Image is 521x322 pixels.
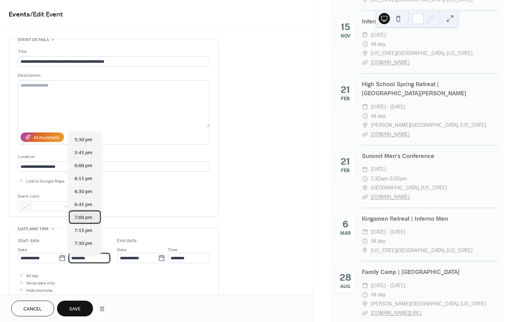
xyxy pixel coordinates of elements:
div: ​ [362,130,368,139]
span: 3:00pm [390,174,407,183]
a: [DOMAIN_NAME][URL] [371,310,421,316]
div: Kingsmen Retreat | Inferno Men [362,214,498,224]
div: ​ [362,121,368,130]
div: ​ [362,299,368,308]
span: [DATE] - [DATE] [371,227,405,237]
span: All day [371,40,386,49]
div: End date [117,237,137,245]
div: ​ [362,290,368,299]
div: ​ [362,40,368,49]
span: [DATE] - [DATE] [371,102,405,111]
div: 28 [340,273,351,283]
a: Inferno Men's Conference [362,18,433,25]
span: [US_STATE][GEOGRAPHIC_DATA], [US_STATE] [371,49,472,58]
span: Date [117,246,127,254]
span: [DATE] [371,165,386,174]
div: ​ [362,246,368,255]
div: Description [18,72,208,79]
div: ​ [362,308,368,317]
div: ​ [362,237,368,246]
span: [PERSON_NAME][GEOGRAPHIC_DATA], [US_STATE] [371,299,486,308]
span: [DATE] [371,30,386,40]
span: All day [371,237,386,246]
div: Feb [341,97,350,102]
span: All day [371,290,386,299]
span: 6:00 pm [74,162,92,170]
div: Feb [341,169,350,173]
div: ​ [362,111,368,121]
div: ​ [362,174,368,183]
div: ​ [362,281,368,290]
a: Family Camp | [GEOGRAPHIC_DATA] [362,268,459,276]
span: 7:30am [371,174,387,183]
span: - [387,174,390,183]
span: 7:00 pm [74,214,92,221]
span: Show date only [26,280,55,287]
a: Events [9,8,30,21]
a: [DOMAIN_NAME] [371,194,409,200]
button: Cancel [11,301,54,316]
span: [GEOGRAPHIC_DATA], [US_STATE] [371,183,447,192]
div: Start date [18,237,40,245]
div: Nov [341,34,350,39]
span: 6:30 pm [74,188,92,196]
div: ​ [362,183,368,192]
span: 7:45 pm [74,253,92,260]
div: ​ [362,165,368,174]
div: ​ [362,49,368,58]
span: All day [26,272,38,280]
button: AI Assistant [21,132,64,142]
span: Save [69,306,81,313]
div: Mar [340,231,351,236]
span: Date and time [18,225,49,233]
div: 21 [341,157,350,167]
span: [US_STATE][GEOGRAPHIC_DATA], [US_STATE] [371,246,472,255]
div: 6 [342,220,348,230]
span: 6:15 pm [74,175,92,183]
span: [DATE] - [DATE] [371,281,405,290]
span: Time [168,246,178,254]
div: Event color [18,193,70,200]
span: Cancel [23,306,42,313]
div: ​ [362,102,368,111]
div: Aug [340,285,350,289]
span: 7:15 pm [74,227,92,234]
a: High School Spring Retreat | [GEOGRAPHIC_DATA][PERSON_NAME] [362,81,466,97]
div: ​ [362,227,368,237]
div: ​ [362,30,368,40]
div: Location [18,153,208,160]
div: AI Assistant [34,134,59,142]
span: Link to Google Maps [26,178,65,185]
span: 6:45 pm [74,201,92,208]
span: Hide end time [26,287,53,294]
span: 5:30 pm [74,136,92,144]
span: 5:45 pm [74,149,92,157]
span: 7:30 pm [74,240,92,247]
div: ​ [362,192,368,201]
span: Event details [18,36,49,43]
a: [DOMAIN_NAME] [371,59,409,66]
a: [DOMAIN_NAME] [371,131,409,137]
div: 21 [341,85,350,95]
span: [PERSON_NAME][GEOGRAPHIC_DATA], [US_STATE] [371,121,486,130]
span: Time [69,246,78,254]
button: Save [57,301,93,316]
span: Date [18,246,27,254]
div: 15 [341,23,350,33]
div: Title [18,48,208,55]
span: / Edit Event [30,8,63,21]
div: ​ [362,58,368,67]
a: Summit Men's Conference [362,152,434,160]
span: All day [371,111,386,121]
